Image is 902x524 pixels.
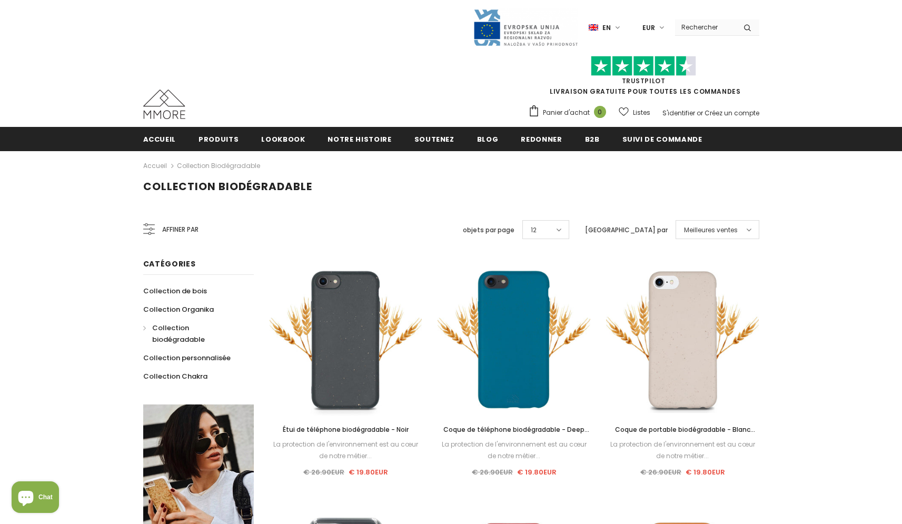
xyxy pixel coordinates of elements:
span: Listes [633,107,650,118]
span: Coque de portable biodégradable - Blanc naturel [615,425,755,446]
span: Collection Chakra [143,371,207,381]
div: La protection de l'environnement est au cœur de notre métier... [606,439,759,462]
a: Listes [619,103,650,122]
span: € 19.80EUR [517,467,557,477]
span: Collection personnalisée [143,353,231,363]
a: Collection personnalisée [143,349,231,367]
span: Blog [477,134,499,144]
a: Produits [199,127,239,151]
span: € 26.90EUR [640,467,681,477]
span: Lookbook [261,134,305,144]
a: Collection biodégradable [177,161,260,170]
a: Notre histoire [328,127,391,151]
a: TrustPilot [622,76,666,85]
span: Redonner [521,134,562,144]
span: Accueil [143,134,176,144]
img: Javni Razpis [473,8,578,47]
label: objets par page [463,225,514,235]
a: S'identifier [662,108,695,117]
img: Cas MMORE [143,90,185,119]
span: EUR [642,23,655,33]
span: Suivi de commande [622,134,702,144]
span: € 19.80EUR [349,467,388,477]
a: Collection biodégradable [143,319,242,349]
span: Collection Organika [143,304,214,314]
span: Notre histoire [328,134,391,144]
span: Coque de téléphone biodégradable - Deep Sea Blue [443,425,589,446]
label: [GEOGRAPHIC_DATA] par [585,225,668,235]
img: Faites confiance aux étoiles pilotes [591,56,696,76]
span: or [697,108,703,117]
div: La protection de l'environnement est au cœur de notre métier... [270,439,422,462]
span: 0 [594,106,606,118]
a: Collection de bois [143,282,207,300]
span: Produits [199,134,239,144]
span: LIVRAISON GRATUITE POUR TOUTES LES COMMANDES [528,61,759,96]
a: Collection Chakra [143,367,207,385]
inbox-online-store-chat: Shopify online store chat [8,481,62,516]
span: 12 [531,225,537,235]
span: € 19.80EUR [686,467,725,477]
span: Catégories [143,259,196,269]
span: soutenez [414,134,454,144]
a: Créez un compte [705,108,759,117]
img: i-lang-1.png [589,23,598,32]
span: € 26.90EUR [472,467,513,477]
a: Suivi de commande [622,127,702,151]
span: Panier d'achat [543,107,590,118]
span: Collection biodégradable [152,323,205,344]
span: Collection biodégradable [143,179,312,194]
span: en [602,23,611,33]
a: Coque de portable biodégradable - Blanc naturel [606,424,759,436]
span: Meilleures ventes [684,225,738,235]
a: Blog [477,127,499,151]
span: Collection de bois [143,286,207,296]
a: Lookbook [261,127,305,151]
a: Accueil [143,160,167,172]
a: Redonner [521,127,562,151]
a: Javni Razpis [473,23,578,32]
span: Étui de téléphone biodégradable - Noir [283,425,409,434]
span: Affiner par [162,224,199,235]
span: B2B [585,134,600,144]
a: soutenez [414,127,454,151]
a: Accueil [143,127,176,151]
div: La protection de l'environnement est au cœur de notre métier... [438,439,590,462]
a: Étui de téléphone biodégradable - Noir [270,424,422,436]
a: Coque de téléphone biodégradable - Deep Sea Blue [438,424,590,436]
a: Panier d'achat 0 [528,105,611,121]
input: Search Site [675,19,736,35]
a: Collection Organika [143,300,214,319]
a: B2B [585,127,600,151]
span: € 26.90EUR [303,467,344,477]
